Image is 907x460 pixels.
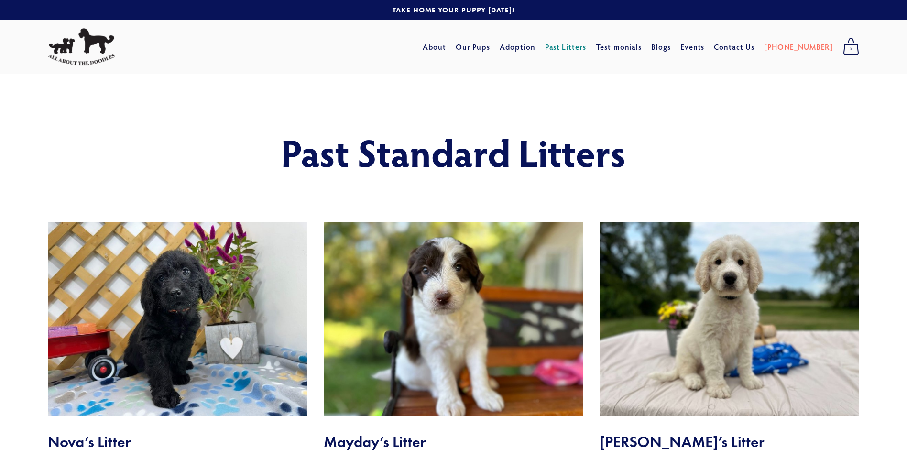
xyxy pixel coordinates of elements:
img: All About The Doodles [48,28,115,66]
a: Blogs [651,38,671,55]
a: About [423,38,446,55]
h2: [PERSON_NAME]’s Litter [600,433,859,451]
h1: Past Standard Litters [117,131,790,173]
a: Past Litters [545,42,587,52]
a: Contact Us [714,38,754,55]
a: [PHONE_NUMBER] [764,38,833,55]
h2: Nova’s Litter [48,433,307,451]
a: Our Pups [456,38,491,55]
a: 0 items in cart [838,35,864,59]
a: Adoption [500,38,535,55]
a: Testimonials [596,38,642,55]
h2: Mayday’s Litter [324,433,583,451]
a: Events [680,38,705,55]
span: 0 [843,43,859,55]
